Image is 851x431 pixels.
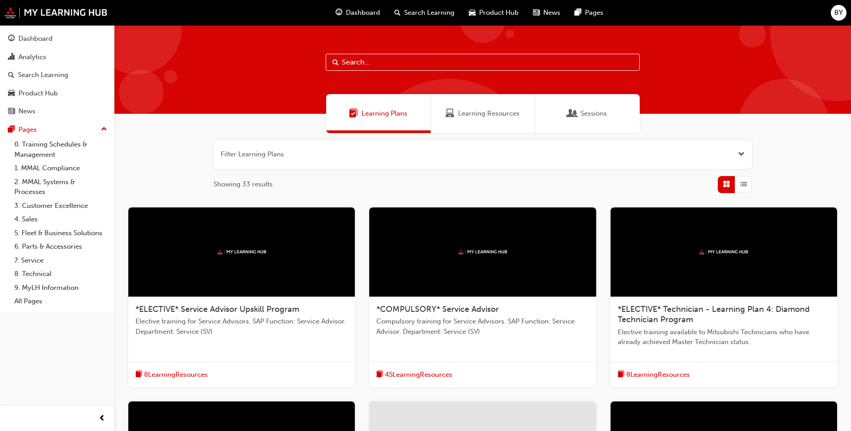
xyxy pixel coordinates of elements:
[740,179,747,190] span: List
[738,149,745,159] button: Open the filter
[611,207,837,388] a: mmal*ELECTIVE* Technician - Learning Plan 4: Diamond Technician ProgramElective training availabl...
[575,7,581,18] span: pages-icon
[369,207,596,388] a: mmal*COMPULSORY* Service AdvisorCompulsory training for Service Advisors. SAP Function: Service A...
[18,52,46,62] div: Analytics
[336,7,342,18] span: guage-icon
[11,281,111,295] a: 9. MyLH Information
[4,121,111,138] button: Pages
[135,304,299,314] span: *ELECTIVE* Service Advisor Upskill Program
[526,4,567,22] a: news-iconNews
[349,108,358,119] span: Learning Plans
[4,29,111,121] button: DashboardAnalyticsSearch LearningProduct HubNews
[11,267,111,281] a: 8. Technical
[4,7,108,18] img: mmal
[8,53,15,61] span: chart-icon
[11,294,111,308] a: All Pages
[362,108,407,119] span: Learning Plans
[4,67,111,83] a: Search Learning
[567,4,611,22] a: pages-iconPages
[217,249,266,255] img: mmal
[376,304,499,314] span: *COMPULSORY* Service Advisor
[99,413,105,424] span: prev-icon
[4,103,111,120] a: News
[462,4,526,22] a: car-iconProduct Hub
[11,199,111,213] a: 3. Customer Excellence
[11,175,111,199] a: 2. MMAL Systems & Processes
[618,369,624,380] span: book-icon
[723,179,730,190] span: Grid
[11,240,111,254] a: 6. Parts & Accessories
[580,108,607,119] span: Sessions
[618,327,830,347] span: Elective training available to Mitsubishi Technicians who have already achieved Master Technician...
[135,369,142,380] span: book-icon
[18,70,68,80] div: Search Learning
[8,71,14,79] span: search-icon
[458,249,507,255] img: mmal
[585,8,603,18] span: Pages
[431,94,535,133] a: Learning ResourcesLearning Resources
[11,161,111,175] a: 1. MMAL Compliance
[18,34,52,44] div: Dashboard
[834,8,843,18] span: BY
[4,30,111,47] a: Dashboard
[11,138,111,161] a: 0. Training Schedules & Management
[11,212,111,226] a: 4. Sales
[4,49,111,65] a: Analytics
[101,124,107,135] span: up-icon
[346,8,380,18] span: Dashboard
[328,4,387,22] a: guage-iconDashboard
[11,254,111,267] a: 7. Service
[376,316,589,336] span: Compulsory training for Service Advisors. SAP Function: Service Advisor. Department: Service (SV)
[135,369,208,380] button: book-icon8LearningResources
[144,370,208,380] span: 8 Learning Resources
[332,57,339,68] span: Search
[618,304,810,325] span: *ELECTIVE* Technician - Learning Plan 4: Diamond Technician Program
[445,108,454,119] span: Learning Resources
[326,94,431,133] a: Learning PlansLearning Plans
[18,106,35,116] div: News
[618,369,690,380] button: book-icon8LearningResources
[18,88,58,99] div: Product Hub
[626,370,690,380] span: 8 Learning Resources
[8,108,15,116] span: news-icon
[8,35,15,43] span: guage-icon
[394,7,401,18] span: search-icon
[135,316,348,336] span: Elective training for Service Advisors. SAP Function: Service Advisor. Department: Service (SV)
[4,85,111,102] a: Product Hub
[8,90,15,98] span: car-icon
[458,108,519,119] span: Learning Resources
[469,7,476,18] span: car-icon
[214,179,273,190] span: Showing 33 results
[543,8,560,18] span: News
[479,8,519,18] span: Product Hub
[385,370,452,380] span: 45 Learning Resources
[533,7,540,18] span: news-icon
[326,54,640,71] input: Search...
[535,94,640,133] a: SessionsSessions
[8,126,15,134] span: pages-icon
[18,125,37,135] div: Pages
[376,369,452,380] button: book-icon45LearningResources
[387,4,462,22] a: search-iconSearch Learning
[128,207,355,388] a: mmal*ELECTIVE* Service Advisor Upskill ProgramElective training for Service Advisors. SAP Functio...
[376,369,383,380] span: book-icon
[699,249,748,255] img: mmal
[568,108,577,119] span: Sessions
[11,226,111,240] a: 5. Fleet & Business Solutions
[831,5,847,21] button: BY
[404,8,454,18] span: Search Learning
